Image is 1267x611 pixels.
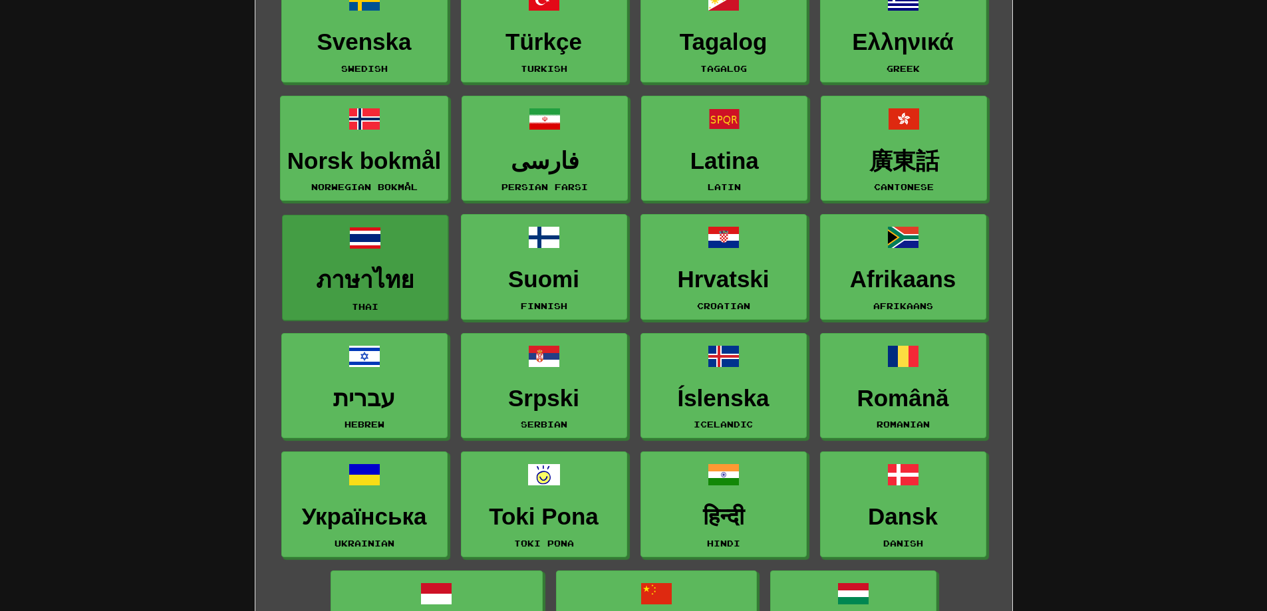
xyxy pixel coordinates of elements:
h3: Íslenska [648,386,799,412]
small: Romanian [877,420,930,429]
h3: हिन्दी [648,504,799,530]
a: УкраїнськаUkrainian [281,451,448,557]
a: DanskDanish [820,451,986,557]
h3: Afrikaans [827,267,979,293]
h3: Українська [289,504,440,530]
a: ÍslenskaIcelandic [640,333,807,439]
small: Hebrew [345,420,384,429]
h3: Norsk bokmål [287,148,441,174]
small: Toki Pona [514,539,574,548]
h3: Suomi [468,267,620,293]
h3: Latina [648,148,800,174]
h3: Hrvatski [648,267,799,293]
a: HrvatskiCroatian [640,214,807,320]
a: Toki PonaToki Pona [461,451,627,557]
small: Croatian [697,301,750,310]
h3: ภาษาไทย [289,267,441,293]
small: Tagalog [700,64,747,73]
a: עבריתHebrew [281,333,448,439]
a: हिन्दीHindi [640,451,807,557]
small: Latin [708,182,741,191]
a: فارسیPersian Farsi [462,96,628,201]
small: Afrikaans [873,301,933,310]
a: 廣東話Cantonese [821,96,987,201]
small: Norwegian Bokmål [311,182,418,191]
h3: Română [827,386,979,412]
h3: עברית [289,386,440,412]
h3: Tagalog [648,29,799,55]
a: SrpskiSerbian [461,333,627,439]
h3: Dansk [827,504,979,530]
small: Swedish [341,64,388,73]
small: Danish [883,539,923,548]
small: Hindi [707,539,740,548]
a: ภาษาไทยThai [282,215,448,320]
a: AfrikaansAfrikaans [820,214,986,320]
h3: Toki Pona [468,504,620,530]
small: Serbian [521,420,567,429]
small: Finnish [521,301,567,310]
h3: Ελληνικά [827,29,979,55]
a: LatinaLatin [641,96,807,201]
a: RomânăRomanian [820,333,986,439]
small: Greek [887,64,920,73]
small: Icelandic [694,420,753,429]
small: Persian Farsi [501,182,588,191]
h3: فارسی [469,148,621,174]
h3: Türkçe [468,29,620,55]
small: Turkish [521,64,567,73]
a: Norsk bokmålNorwegian Bokmål [280,96,448,201]
h3: Svenska [289,29,440,55]
h3: 廣東話 [828,148,980,174]
small: Cantonese [874,182,934,191]
a: SuomiFinnish [461,214,627,320]
h3: Srpski [468,386,620,412]
small: Thai [352,302,378,311]
small: Ukrainian [335,539,394,548]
